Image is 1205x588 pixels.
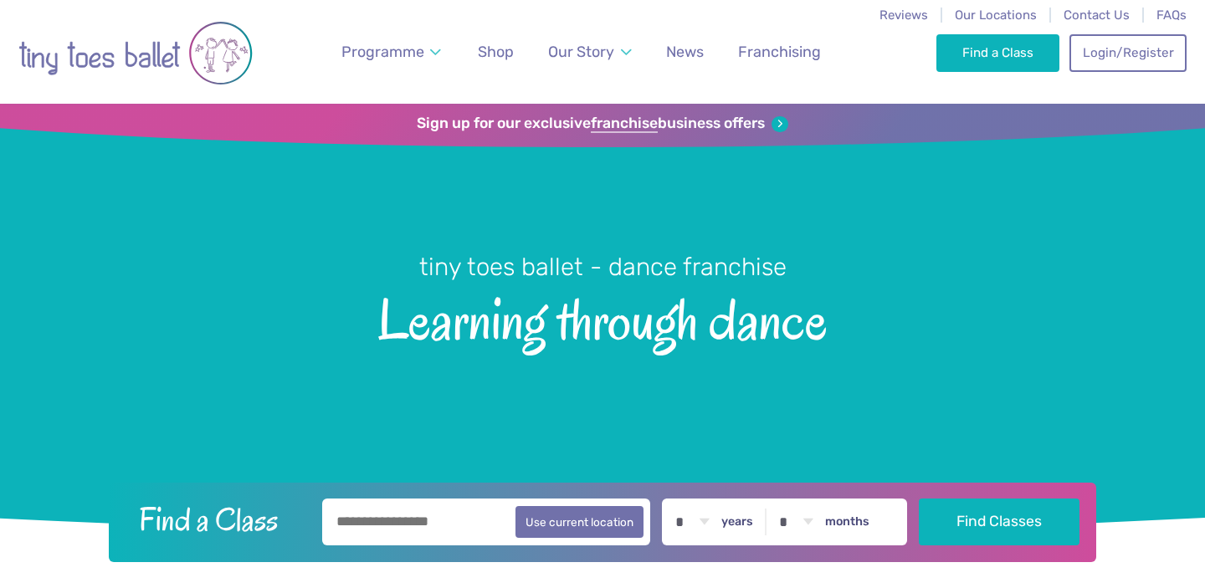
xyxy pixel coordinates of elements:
[955,8,1037,23] a: Our Locations
[126,499,311,540] h2: Find a Class
[721,514,753,529] label: years
[825,514,869,529] label: months
[341,43,424,60] span: Programme
[738,43,821,60] span: Franchising
[1064,8,1130,23] a: Contact Us
[1156,8,1187,23] a: FAQs
[1069,34,1187,71] a: Login/Register
[419,253,787,281] small: tiny toes ballet - dance franchise
[591,115,658,133] strong: franchise
[18,11,253,95] img: tiny toes ballet
[919,499,1080,545] button: Find Classes
[666,43,704,60] span: News
[548,43,614,60] span: Our Story
[731,33,828,71] a: Franchising
[515,506,644,538] button: Use current location
[879,8,928,23] a: Reviews
[478,43,514,60] span: Shop
[936,34,1059,71] a: Find a Class
[541,33,639,71] a: Our Story
[417,115,787,133] a: Sign up for our exclusivefranchisebusiness offers
[659,33,711,71] a: News
[29,284,1176,351] span: Learning through dance
[470,33,521,71] a: Shop
[334,33,449,71] a: Programme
